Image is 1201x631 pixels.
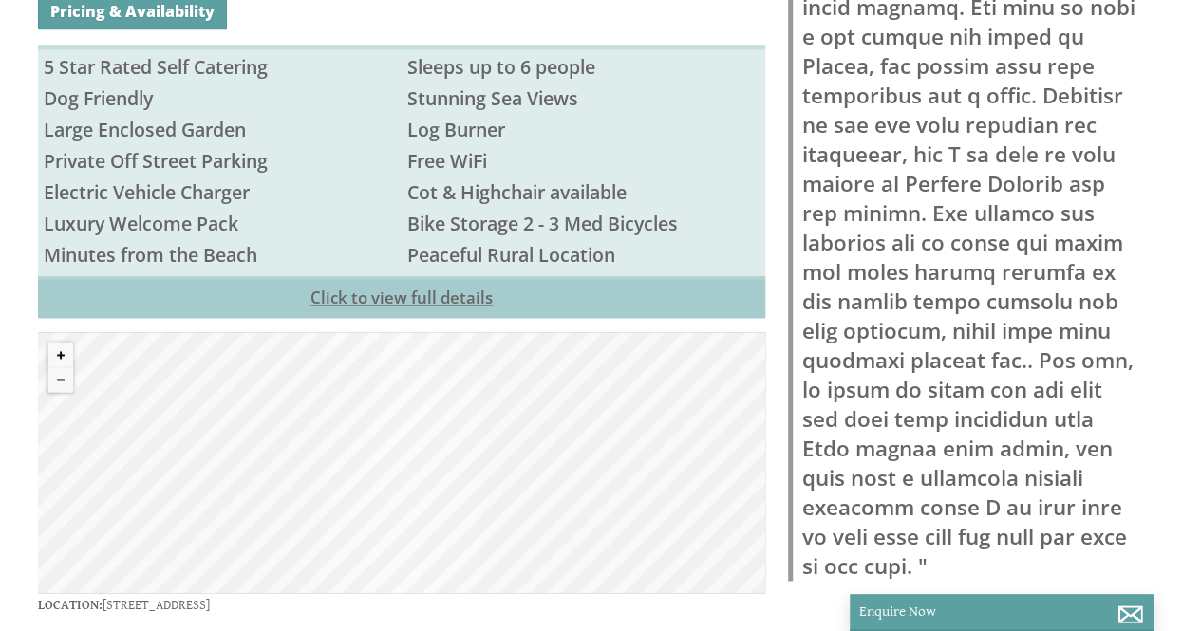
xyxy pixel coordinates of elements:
[402,83,765,114] li: Stunning Sea Views
[859,603,1144,620] p: Enquire Now
[38,208,402,239] li: Luxury Welcome Pack
[38,114,402,145] li: Large Enclosed Garden
[38,145,402,176] li: Private Off Street Parking
[38,593,765,618] p: [STREET_ADDRESS]
[38,83,402,114] li: Dog Friendly
[402,51,765,83] li: Sleeps up to 6 people
[402,208,765,239] li: Bike Storage 2 - 3 Med Bicycles
[38,176,402,208] li: Electric Vehicle Charger
[48,367,73,392] button: Zoom out
[38,332,765,593] canvas: Map
[38,276,765,318] a: Click to view full details
[48,343,73,367] button: Zoom in
[38,598,103,613] strong: Location:
[402,176,765,208] li: Cot & Highchair available
[38,51,402,83] li: 5 Star Rated Self Catering
[402,239,765,270] li: Peaceful Rural Location
[402,145,765,176] li: Free WiFi
[402,114,765,145] li: Log Burner
[38,239,402,270] li: Minutes from the Beach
